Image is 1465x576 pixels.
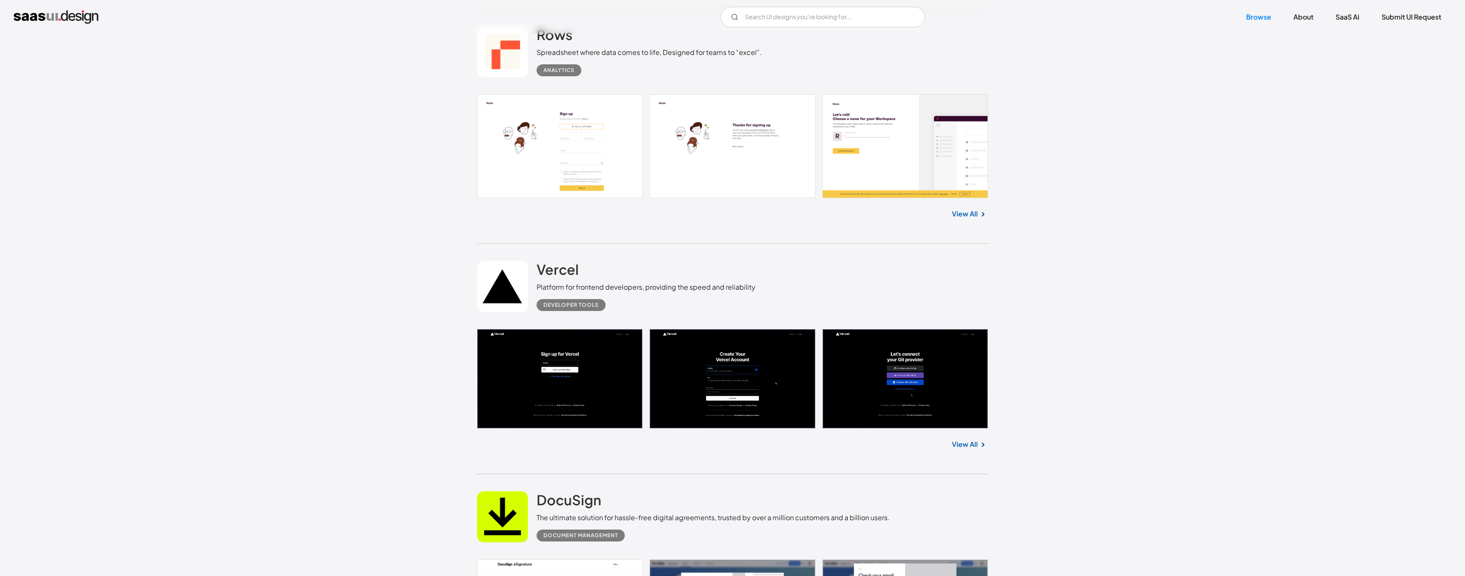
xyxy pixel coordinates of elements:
a: View All [952,439,978,449]
a: Vercel [537,261,579,282]
a: Browse [1236,8,1281,26]
div: Platform for frontend developers, providing the speed and reliability [537,282,755,292]
h2: Vercel [537,261,579,278]
a: About [1283,8,1324,26]
a: Submit UI Request [1371,8,1451,26]
div: The ultimate solution for hassle-free digital agreements, trusted by over a million customers and... [537,513,890,523]
a: Rows [537,26,572,47]
input: Search UI designs you're looking for... [721,7,925,27]
h2: DocuSign [537,491,601,508]
div: Spreadsheet where data comes to life, Designed for teams to “excel”. [537,47,762,58]
div: Analytics [543,65,575,75]
a: DocuSign [537,491,601,513]
div: Developer tools [543,300,599,310]
a: View All [952,209,978,219]
form: Email Form [721,7,925,27]
a: SaaS Ai [1325,8,1370,26]
a: home [14,10,98,24]
div: Document Management [543,530,618,541]
h2: Rows [537,26,572,43]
